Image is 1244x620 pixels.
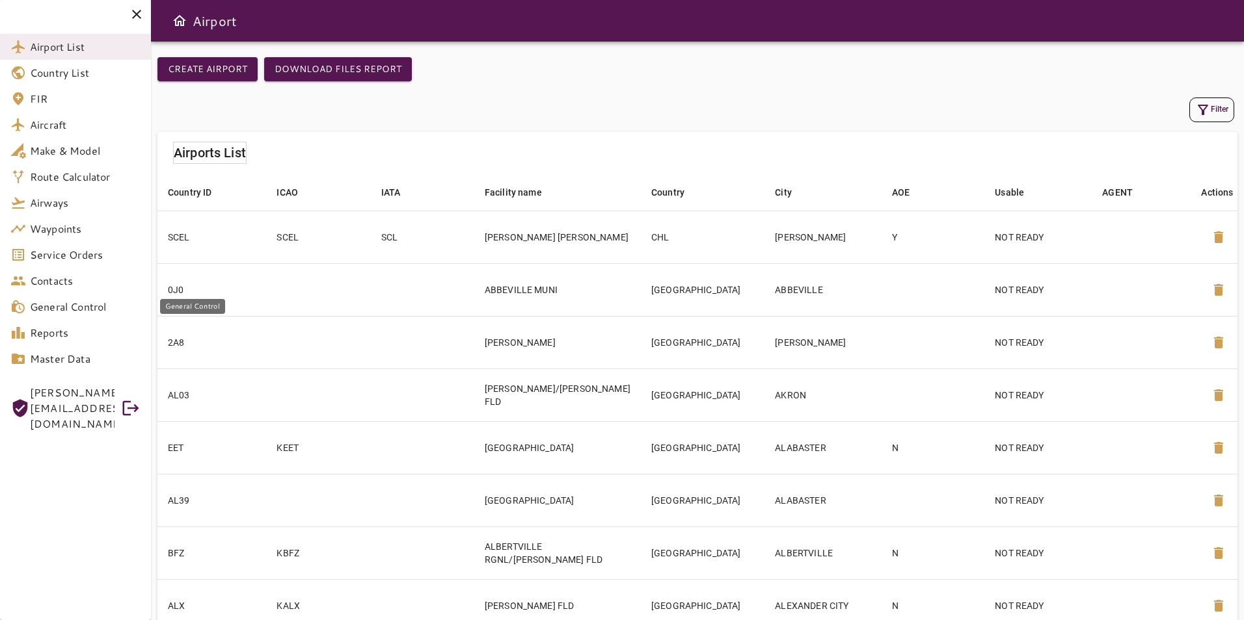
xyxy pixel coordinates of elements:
span: Country [651,185,701,200]
span: AOE [892,185,926,200]
span: delete [1211,440,1226,456]
span: Country List [30,65,141,81]
td: [GEOGRAPHIC_DATA] [641,368,764,421]
button: Delete Airport [1203,222,1234,253]
p: NOT READY [995,336,1081,349]
button: Delete Airport [1203,327,1234,358]
td: [GEOGRAPHIC_DATA] [474,474,641,526]
span: City [775,185,809,200]
div: Facility name [485,185,542,200]
div: Country [651,185,684,200]
td: [GEOGRAPHIC_DATA] [641,316,764,368]
td: AL03 [157,368,266,421]
td: AKRON [764,368,882,421]
td: ALBERTVILLE [764,526,882,579]
button: Create airport [157,57,258,81]
div: AOE [892,185,910,200]
td: SCL [371,211,474,263]
p: NOT READY [995,441,1081,454]
p: NOT READY [995,599,1081,612]
span: Route Calculator [30,169,141,185]
div: IATA [381,185,401,200]
td: AL39 [157,474,266,526]
span: Facility name [485,185,559,200]
div: General Control [160,299,225,314]
td: ALABASTER [764,421,882,474]
span: delete [1211,545,1226,561]
td: 2A8 [157,316,266,368]
span: delete [1211,493,1226,508]
td: ALBERTVILLE RGNL/[PERSON_NAME] FLD [474,526,641,579]
button: Delete Airport [1203,274,1234,305]
td: [GEOGRAPHIC_DATA] [641,526,764,579]
td: Y [882,211,984,263]
span: Airport List [30,39,141,55]
span: Country ID [168,185,229,200]
div: ICAO [277,185,298,200]
p: NOT READY [995,283,1081,296]
span: General Control [30,299,141,315]
span: ICAO [277,185,315,200]
span: IATA [381,185,418,200]
span: delete [1211,229,1226,245]
div: Country ID [168,185,212,200]
span: AGENT [1102,185,1150,200]
td: KBFZ [266,526,370,579]
span: delete [1211,335,1226,350]
span: FIR [30,91,141,107]
span: delete [1211,282,1226,298]
td: [PERSON_NAME] [764,316,882,368]
td: [PERSON_NAME]/[PERSON_NAME] FLD [474,368,641,421]
h6: Airports List [174,142,246,163]
div: AGENT [1102,185,1133,200]
p: NOT READY [995,494,1081,507]
td: N [882,526,984,579]
span: Contacts [30,273,141,289]
td: [PERSON_NAME] [474,316,641,368]
td: ABBEVILLE MUNI [474,263,641,316]
td: 0J0 [157,263,266,316]
span: Airways [30,195,141,211]
button: Filter [1189,97,1234,122]
div: Usable [995,185,1024,200]
button: Delete Airport [1203,485,1234,516]
td: EET [157,421,266,474]
p: NOT READY [995,547,1081,560]
td: ALABASTER [764,474,882,526]
div: City [775,185,792,200]
button: Download Files Report [264,57,412,81]
td: [GEOGRAPHIC_DATA] [641,263,764,316]
span: Reports [30,325,141,341]
h6: Airport [193,10,237,31]
span: delete [1211,598,1226,614]
td: [PERSON_NAME] [PERSON_NAME] [474,211,641,263]
td: CHL [641,211,764,263]
td: SCEL [266,211,370,263]
td: [PERSON_NAME] [764,211,882,263]
td: [GEOGRAPHIC_DATA] [641,474,764,526]
td: [GEOGRAPHIC_DATA] [474,421,641,474]
button: Open drawer [167,8,193,34]
span: delete [1211,387,1226,403]
span: Service Orders [30,247,141,263]
td: ABBEVILLE [764,263,882,316]
td: N [882,421,984,474]
p: NOT READY [995,389,1081,402]
span: [PERSON_NAME][EMAIL_ADDRESS][DOMAIN_NAME] [30,385,115,432]
button: Delete Airport [1203,432,1234,463]
button: Delete Airport [1203,380,1234,411]
span: Waypoints [30,221,141,237]
td: KEET [266,421,370,474]
span: Aircraft [30,117,141,133]
span: Usable [995,185,1041,200]
span: Master Data [30,351,141,367]
button: Delete Airport [1203,537,1234,569]
span: Make & Model [30,143,141,159]
p: NOT READY [995,231,1081,244]
td: [GEOGRAPHIC_DATA] [641,421,764,474]
td: BFZ [157,526,266,579]
td: SCEL [157,211,266,263]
